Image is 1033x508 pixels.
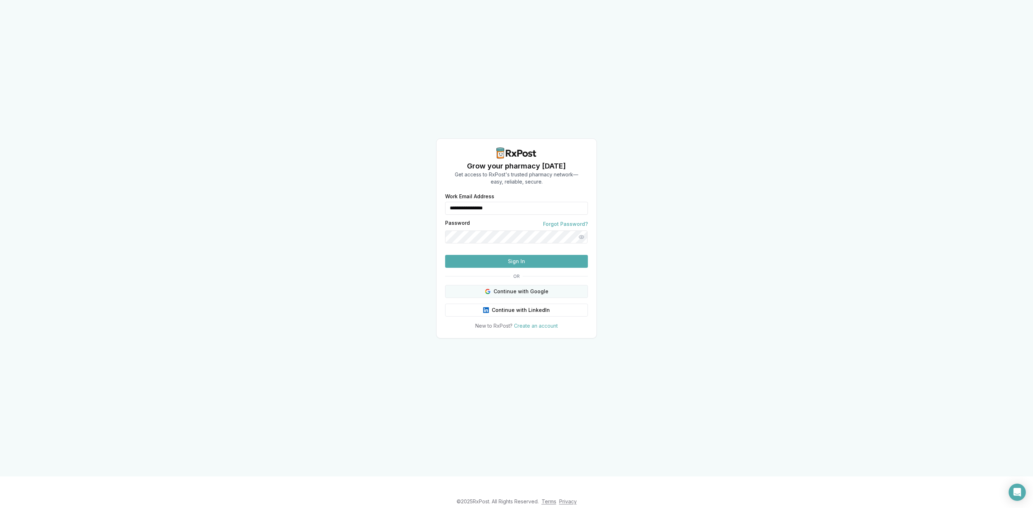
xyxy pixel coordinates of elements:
[514,323,558,329] a: Create an account
[494,147,539,159] img: RxPost Logo
[445,304,588,317] button: Continue with LinkedIn
[543,220,588,228] a: Forgot Password?
[510,274,523,279] span: OR
[445,220,470,228] label: Password
[542,498,556,504] a: Terms
[455,161,578,171] h1: Grow your pharmacy [DATE]
[485,289,491,294] img: Google
[1009,484,1026,501] div: Open Intercom Messenger
[483,307,489,313] img: LinkedIn
[445,194,588,199] label: Work Email Address
[445,285,588,298] button: Continue with Google
[475,323,513,329] span: New to RxPost?
[445,255,588,268] button: Sign In
[575,231,588,243] button: Show password
[455,171,578,185] p: Get access to RxPost's trusted pharmacy network— easy, reliable, secure.
[559,498,577,504] a: Privacy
